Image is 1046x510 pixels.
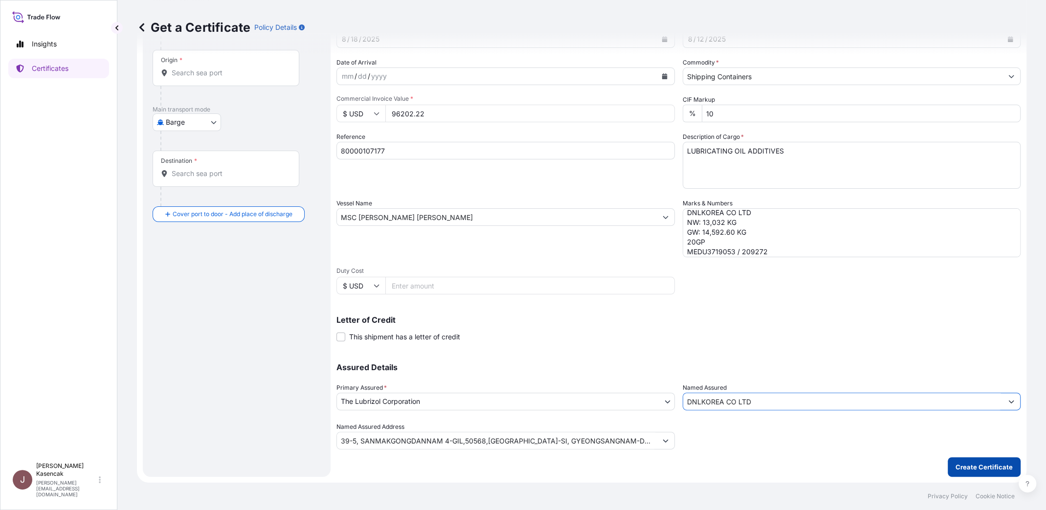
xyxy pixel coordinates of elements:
input: Destination [172,169,287,178]
a: Insights [8,34,109,54]
p: Certificates [32,64,68,73]
p: Create Certificate [956,462,1013,472]
button: Create Certificate [948,457,1021,477]
button: Cover port to door - Add place of discharge [153,206,305,222]
input: Enter amount [385,105,675,122]
span: Cover port to door - Add place of discharge [173,209,292,219]
span: Commercial Invoice Value [336,95,675,103]
p: Policy Details [254,22,297,32]
label: Commodity [683,58,719,67]
button: Select transport [153,113,221,131]
div: month, [341,70,355,82]
label: Description of Cargo [683,132,744,142]
label: CIF Markup [683,95,715,105]
div: % [683,105,702,122]
label: Named Assured [683,383,727,393]
input: Enter booking reference [336,142,675,159]
div: Destination [161,157,197,165]
span: J [20,475,25,485]
input: Enter amount [385,277,675,294]
span: Barge [166,117,185,127]
p: Main transport mode [153,106,321,113]
button: Show suggestions [657,432,674,449]
label: Marks & Numbers [683,199,733,208]
input: Type to search vessel name or IMO [337,208,657,226]
span: The Lubrizol Corporation [341,397,420,406]
label: Reference [336,132,365,142]
a: Cookie Notice [976,492,1015,500]
span: Duty Cost [336,267,675,275]
input: Assured Name [683,393,1003,410]
div: year, [370,70,388,82]
div: Origin [161,56,182,64]
label: Named Assured Address [336,422,404,432]
div: / [355,70,357,82]
button: Show suggestions [1002,67,1020,85]
button: Show suggestions [1002,393,1020,410]
p: Insights [32,39,57,49]
button: Show suggestions [657,208,674,226]
div: day, [357,70,368,82]
input: Type to search commodity [683,67,1003,85]
p: [PERSON_NAME] Kasencak [36,462,97,478]
span: This shipment has a letter of credit [349,332,460,342]
p: Get a Certificate [137,20,250,35]
p: Letter of Credit [336,316,1021,324]
input: Origin [172,68,287,78]
span: Primary Assured [336,383,387,393]
label: Vessel Name [336,199,372,208]
p: Assured Details [336,363,1021,371]
a: Privacy Policy [928,492,968,500]
div: / [368,70,370,82]
span: Date of Arrival [336,58,377,67]
input: Named Assured Address [337,432,657,449]
p: [PERSON_NAME][EMAIL_ADDRESS][DOMAIN_NAME] [36,480,97,497]
button: Calendar [657,68,672,84]
a: Certificates [8,59,109,78]
button: The Lubrizol Corporation [336,393,675,410]
input: Enter percentage between 0 and 24% [702,105,1021,122]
